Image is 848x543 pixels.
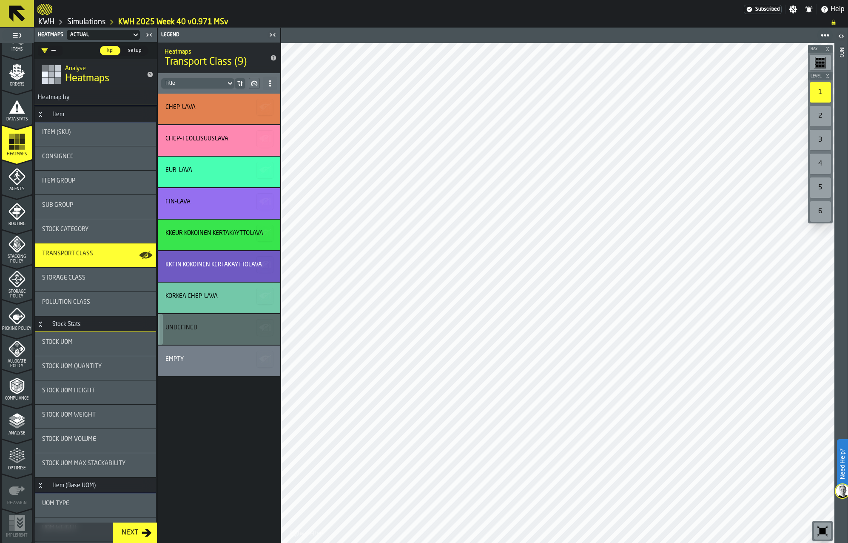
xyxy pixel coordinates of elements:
[2,160,32,194] li: menu Agents
[165,198,191,205] div: FIN-LAVA
[817,4,848,14] label: button-toggle-Help
[785,5,801,14] label: button-toggle-Settings
[42,339,149,346] div: Title
[42,436,149,443] div: Title
[35,482,46,489] button: Button-Item (Base UOM)-open
[70,32,128,38] div: DropdownMenuValue-a5e0c9bd-96a3-4d93-a655-c8ec88f23e19
[42,177,149,184] div: Title
[42,274,149,281] div: Title
[42,500,69,507] span: UOM Type
[810,130,831,150] div: 3
[67,17,105,27] a: link-to-/wh/i/4fb45246-3b77-4bb5-b880-c337c3c5facb
[35,405,156,429] div: stat-Stock UOM Weight
[165,293,270,300] div: Title
[113,523,157,543] button: button-Next
[838,45,844,541] div: Info
[42,436,96,443] span: Stock UOM Volume
[2,370,32,404] li: menu Compliance
[165,356,270,363] div: Title
[158,283,280,313] div: stat-
[256,288,273,305] button: button-
[808,45,833,53] button: button-
[810,154,831,174] div: 4
[2,533,32,538] span: Implement
[118,17,228,27] a: link-to-/wh/i/4fb45246-3b77-4bb5-b880-c337c3c5facb/simulations/efb403d9-458b-4c64-8b06-ddf6447f0d1f
[42,250,149,257] div: Title
[2,431,32,436] span: Analyse
[808,53,833,72] div: button-toolbar-undefined
[165,230,263,237] div: KKEUR KOKOINEN KERTAKÄYTTÖLAVA
[2,117,32,122] span: Data Stats
[42,226,149,233] div: Title
[2,440,32,474] li: menu Optimise
[835,29,847,45] label: button-toggle-Open
[139,243,153,267] label: button-toggle-Show on Map
[158,220,280,250] div: stat-
[103,47,117,54] span: kpi
[34,94,69,101] span: Heatmap by
[2,326,32,331] span: Picking Policy
[42,153,149,160] div: Title
[42,412,149,418] div: Title
[249,78,260,89] button: button-
[256,162,273,179] button: button-
[47,482,101,489] div: Item (Base UOM)
[38,32,63,38] span: Heatmaps
[165,135,228,142] div: CHEP-TEOLLISUUSLAVA
[165,293,218,300] div: KORKEA CHEP-LAVA
[42,250,93,257] span: Transport Class
[165,261,262,268] div: KKFIN KOKOINEN KERTAKÄYTTÖLAVA
[165,356,184,363] div: Empty
[810,201,831,222] div: 6
[165,104,270,111] div: Title
[41,46,56,56] div: DropdownMenuValue-
[100,46,121,56] label: button-switch-multi-kpi
[100,46,120,55] div: thumb
[42,363,149,370] div: Title
[42,299,90,306] span: Pollution Class
[42,129,71,136] span: Item (SKU)
[808,128,833,152] div: button-toolbar-undefined
[2,152,32,157] span: Heatmaps
[42,153,74,160] span: Consignee
[158,43,280,73] div: title-Transport Class (9)
[256,351,273,368] button: button-
[165,167,192,174] div: EUR-LAVA
[838,440,847,488] label: Need Help?
[808,104,833,128] div: button-toolbar-undefined
[35,243,156,267] div: stat-Transport Class
[2,466,32,471] span: Optimise
[2,265,32,299] li: menu Storage Policy
[65,72,109,86] span: Heatmaps
[47,111,69,118] div: Item
[812,521,833,541] div: button-toolbar-undefined
[42,460,125,467] span: Stock UOM Max Stackability
[2,501,32,506] span: Re-assign
[35,478,156,493] h3: title-section-Item (Base UOM)
[161,78,234,89] div: DropdownMenuValue-
[2,396,32,401] span: Compliance
[42,387,95,394] span: Stock UOM Height
[809,74,823,79] span: Level
[38,46,63,56] div: DropdownMenuValue-
[42,460,149,467] div: Title
[35,321,46,328] button: Button-Stock Stats-open
[42,412,96,418] span: Stock UOM Weight
[165,324,270,331] div: Title
[267,30,279,40] label: button-toggle-Close me
[42,202,149,209] div: Title
[165,167,270,174] div: Title
[37,2,52,17] a: logo-header
[35,219,156,243] div: stat-Stock Category
[165,55,260,69] span: Transport Class (9)
[42,387,149,394] div: Title
[35,122,156,146] div: stat-Item (SKU)
[125,47,145,54] span: setup
[165,198,270,205] div: Title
